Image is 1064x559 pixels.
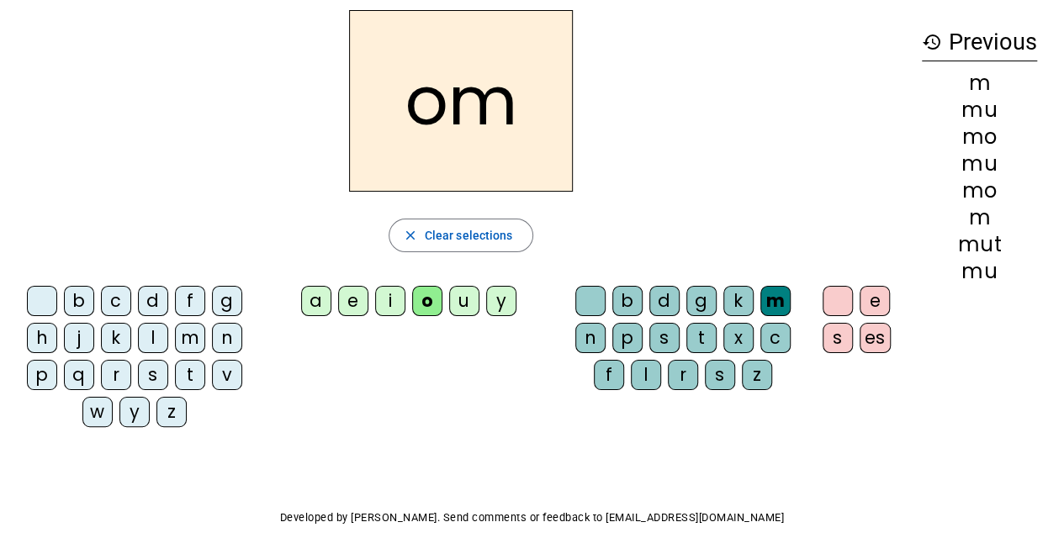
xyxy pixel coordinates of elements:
[64,323,94,353] div: j
[922,73,1037,93] div: m
[212,286,242,316] div: g
[486,286,516,316] div: y
[760,323,791,353] div: c
[631,360,661,390] div: l
[742,360,772,390] div: z
[101,323,131,353] div: k
[922,208,1037,228] div: m
[922,181,1037,201] div: mo
[760,286,791,316] div: m
[175,360,205,390] div: t
[922,127,1037,147] div: mo
[338,286,368,316] div: e
[860,323,891,353] div: es
[649,286,680,316] div: d
[349,10,573,192] h2: om
[175,286,205,316] div: f
[412,286,442,316] div: o
[922,261,1037,282] div: mu
[389,219,534,252] button: Clear selections
[212,360,242,390] div: v
[301,286,331,316] div: a
[212,323,242,353] div: n
[64,286,94,316] div: b
[403,228,418,243] mat-icon: close
[138,286,168,316] div: d
[138,323,168,353] div: l
[175,323,205,353] div: m
[922,235,1037,255] div: mut
[575,323,606,353] div: n
[64,360,94,390] div: q
[668,360,698,390] div: r
[922,100,1037,120] div: mu
[612,286,643,316] div: b
[723,323,754,353] div: x
[649,323,680,353] div: s
[13,508,1051,528] p: Developed by [PERSON_NAME]. Send comments or feedback to [EMAIL_ADDRESS][DOMAIN_NAME]
[138,360,168,390] div: s
[27,323,57,353] div: h
[375,286,405,316] div: i
[612,323,643,353] div: p
[425,225,513,245] span: Clear selections
[101,286,131,316] div: c
[82,397,113,427] div: w
[686,323,717,353] div: t
[101,360,131,390] div: r
[119,397,150,427] div: y
[922,154,1037,174] div: mu
[823,323,853,353] div: s
[922,24,1037,61] h3: Previous
[156,397,187,427] div: z
[594,360,624,390] div: f
[686,286,717,316] div: g
[922,32,942,52] mat-icon: history
[705,360,735,390] div: s
[449,286,479,316] div: u
[723,286,754,316] div: k
[860,286,890,316] div: e
[27,360,57,390] div: p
